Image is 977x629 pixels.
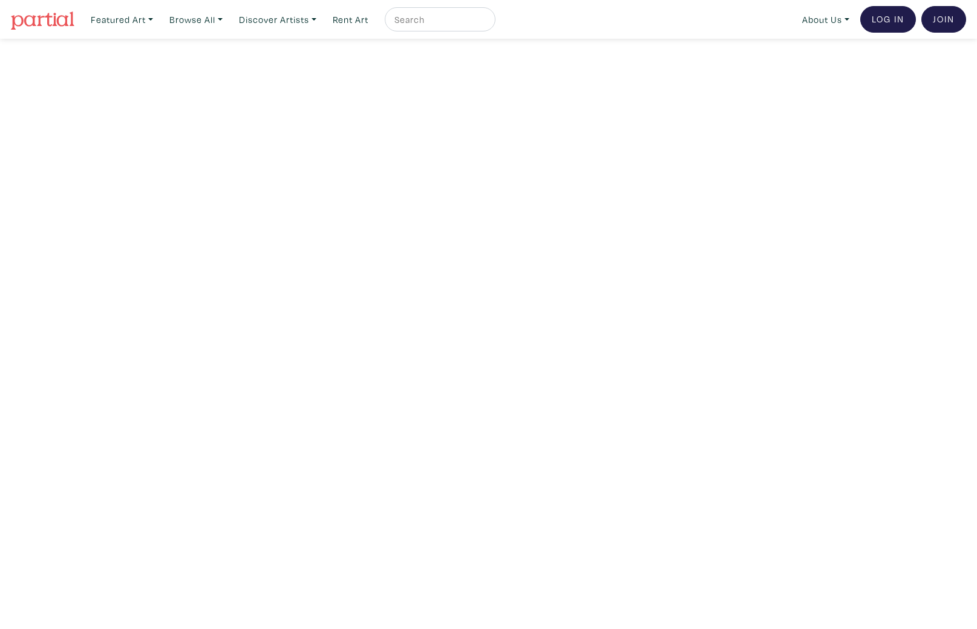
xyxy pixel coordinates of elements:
a: Browse All [164,7,228,32]
a: Featured Art [85,7,158,32]
a: Discover Artists [234,7,322,32]
a: Rent Art [327,7,374,32]
a: About Us [797,7,855,32]
input: Search [393,12,484,27]
a: Log In [860,6,916,33]
a: Join [921,6,966,33]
